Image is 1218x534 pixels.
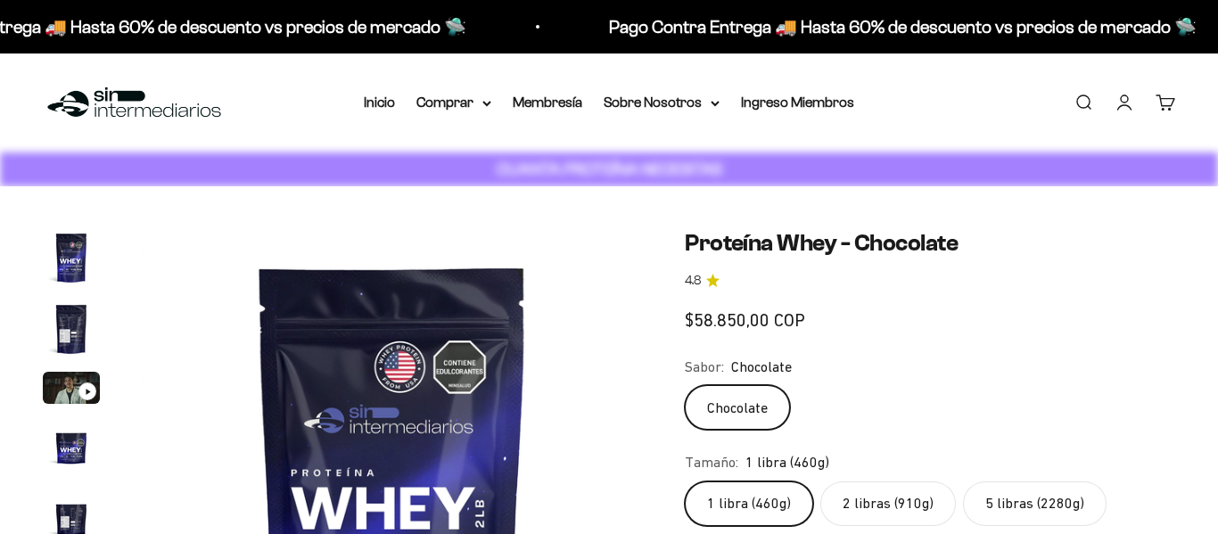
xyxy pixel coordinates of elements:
[43,300,100,357] img: Proteína Whey - Chocolate
[731,356,792,379] span: Chocolate
[685,271,1175,291] a: 4.84.8 de 5.0 estrellas
[43,372,100,409] button: Ir al artículo 3
[43,229,100,292] button: Ir al artículo 1
[685,229,1175,257] h1: Proteína Whey - Chocolate
[741,94,854,110] a: Ingreso Miembros
[43,418,100,481] button: Ir al artículo 4
[364,94,395,110] a: Inicio
[685,451,738,474] legend: Tamaño:
[685,356,724,379] legend: Sabor:
[43,300,100,363] button: Ir al artículo 2
[685,271,701,291] span: 4.8
[685,306,805,334] sale-price: $58.850,00 COP
[513,94,582,110] a: Membresía
[497,160,722,178] strong: CUANTA PROTEÍNA NECESITAS
[604,91,720,114] summary: Sobre Nosotros
[608,12,1196,41] p: Pago Contra Entrega 🚚 Hasta 60% de descuento vs precios de mercado 🛸
[745,451,829,474] span: 1 libra (460g)
[416,91,491,114] summary: Comprar
[43,229,100,286] img: Proteína Whey - Chocolate
[43,418,100,475] img: Proteína Whey - Chocolate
